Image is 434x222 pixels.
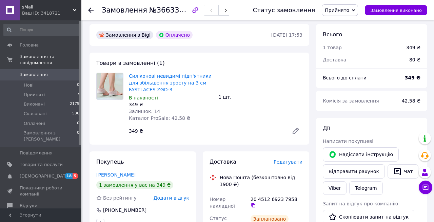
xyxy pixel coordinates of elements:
a: Viber [323,181,347,195]
span: Товари в замовленні (1) [96,60,165,66]
span: Замовлення [102,6,147,14]
div: Ваш ID: 3418721 [22,10,81,16]
div: Повернутися назад [88,7,94,14]
span: Товари та послуги [20,162,63,168]
b: 349 ₴ [405,75,420,80]
span: Замовлення виконано [370,8,422,13]
span: Замовлення [20,72,48,78]
span: 536 [72,111,79,117]
span: Замовлення з [PERSON_NAME] [24,130,77,142]
span: 7 [77,92,79,98]
span: В наявності [129,95,158,100]
span: Оплачені [24,121,45,127]
input: Пошук [3,24,80,36]
div: 349 ₴ [129,101,213,108]
span: Каталог ProSale: 42.58 ₴ [129,115,190,121]
span: Написати покупцеві [323,138,373,144]
span: sMall [22,4,73,10]
span: Всього до сплати [323,75,367,80]
span: №366339055 [149,6,197,14]
span: Прийняті [24,92,45,98]
span: Повідомлення [20,150,53,156]
button: Надіслати інструкцію [323,147,399,162]
div: 1 замовлення у вас на 349 ₴ [96,181,173,189]
a: Telegram [349,181,382,195]
span: [DEMOGRAPHIC_DATA] [20,173,70,179]
span: Додати відгук [154,195,189,201]
span: Доставка [210,159,236,165]
span: 1 товар [323,45,342,50]
span: Показники роботи компанії [20,185,63,197]
div: 349 ₴ [406,44,420,51]
button: Замовлення виконано [365,5,427,15]
div: Оплачено [156,31,193,39]
span: Головна [20,42,39,48]
span: 5 [73,173,78,179]
span: 2175 [70,101,79,107]
span: Без рейтингу [103,195,137,201]
div: 20 4512 6923 7958 [251,196,302,208]
a: Редагувати [289,124,302,138]
span: 0 [77,130,79,142]
time: [DATE] 17:53 [271,32,302,38]
span: 18 [65,173,73,179]
a: Силіконові невидимі підп'ятники для збільшення зросту на 3 см FASTLACES ZGD-3 [129,73,212,92]
span: Виконані [24,101,45,107]
span: Номер накладної [210,197,235,209]
div: Статус замовлення [253,7,315,14]
span: Покупець [96,159,124,165]
div: Замовлення з Bigl [96,31,153,39]
span: 0 [77,82,79,88]
div: [PHONE_NUMBER] [102,207,147,214]
span: Комісія за замовлення [323,98,379,104]
span: Замовлення та повідомлення [20,54,81,66]
div: 1 шт. [216,92,305,102]
div: 349 ₴ [126,126,286,136]
span: Прийнято [325,7,349,13]
span: 0 [77,121,79,127]
span: Редагувати [274,159,302,165]
button: Чат [388,164,418,179]
img: Силіконові невидимі підп'ятники для збільшення зросту на 3 см FASTLACES ZGD-3 [97,73,123,99]
button: Чат з покупцем [419,181,432,194]
span: Скасовані [24,111,47,117]
div: Нова Пошта (безкоштовно від 1900 ₴) [218,174,304,188]
span: Дії [323,125,330,131]
span: Запит на відгук про компанію [323,201,398,206]
a: [PERSON_NAME] [96,172,136,178]
button: Відправити рахунок [323,164,385,179]
span: Нові [24,82,34,88]
span: 42.58 ₴ [402,98,420,104]
span: Залишок: 14 [129,109,160,114]
div: 80 ₴ [405,52,425,67]
span: Відгуки [20,203,37,209]
span: Доставка [323,57,346,62]
span: Всього [323,31,342,38]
